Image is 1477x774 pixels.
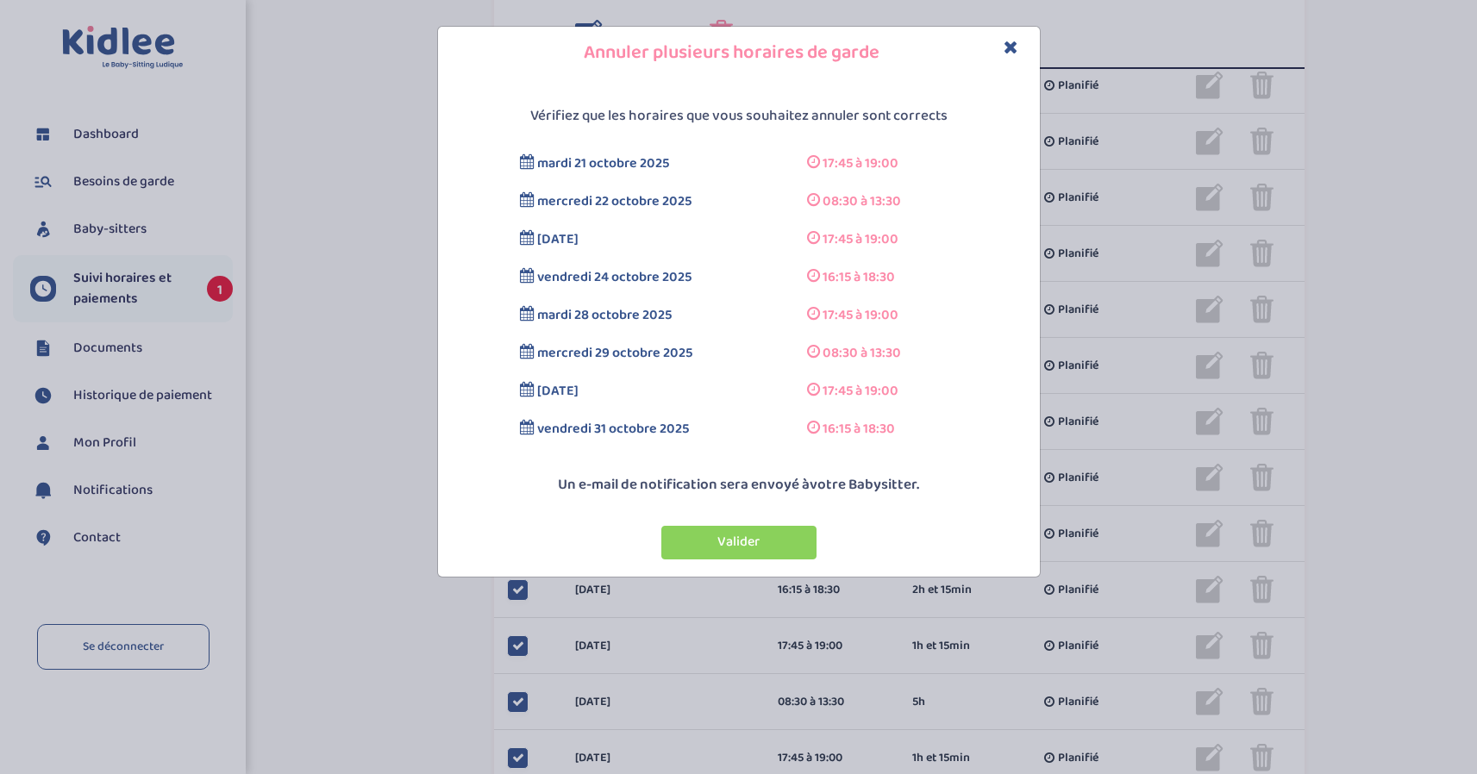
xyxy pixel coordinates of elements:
[823,304,898,326] span: 17:45 à 19:00
[823,342,901,364] span: 08:30 à 13:30
[661,526,817,559] button: Valider
[442,474,1036,496] p: Un e-mail de notification sera envoyé à
[823,190,901,212] span: 08:30 à 13:30
[823,380,898,402] span: 17:45 à 19:00
[823,418,895,440] span: 16:15 à 18:30
[823,266,895,288] span: 16:15 à 18:30
[537,418,689,440] span: vendredi 31 octobre 2025
[823,228,898,250] span: 17:45 à 19:00
[537,380,579,402] span: [DATE]
[537,153,669,174] span: mardi 21 octobre 2025
[451,40,1027,66] h4: Annuler plusieurs horaires de garde
[810,473,919,496] span: votre Babysitter.
[442,105,1036,128] p: Vérifiez que les horaires que vous souhaitez annuler sont corrects
[537,190,692,212] span: mercredi 22 octobre 2025
[537,266,692,288] span: vendredi 24 octobre 2025
[537,342,692,364] span: mercredi 29 octobre 2025
[823,153,898,174] span: 17:45 à 19:00
[537,304,672,326] span: mardi 28 octobre 2025
[537,228,579,250] span: [DATE]
[1004,38,1018,58] button: Close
